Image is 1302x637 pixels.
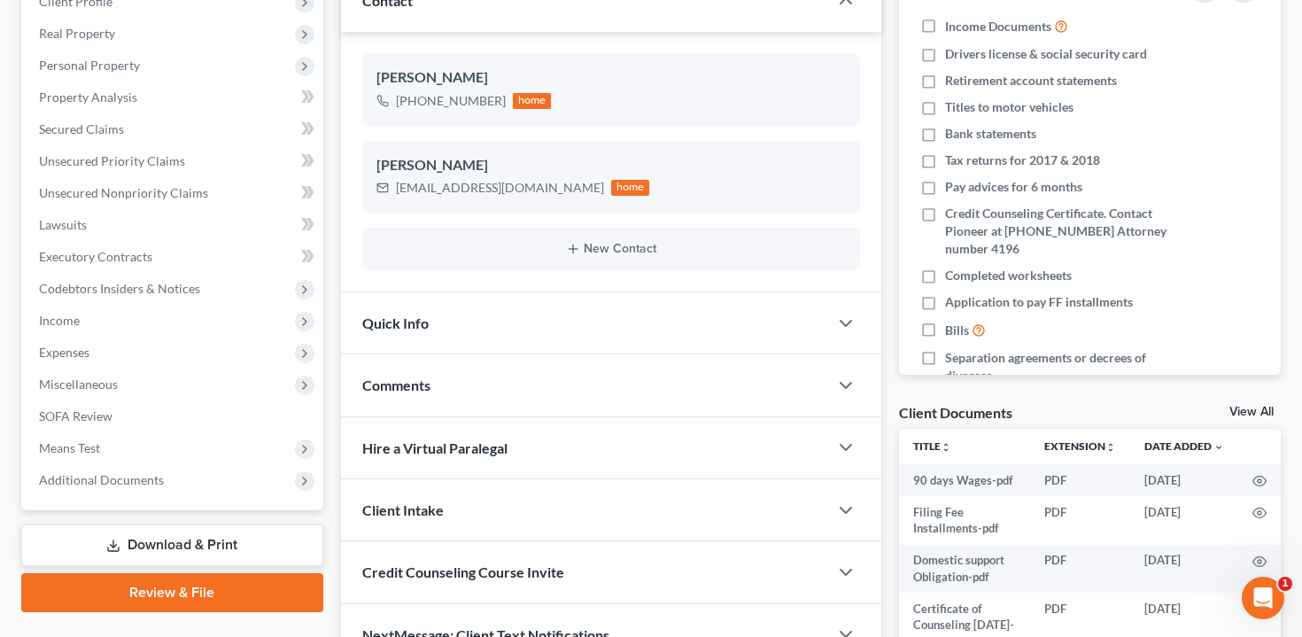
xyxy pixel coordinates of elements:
[1130,496,1238,545] td: [DATE]
[899,496,1030,545] td: Filing Fee Installments-pdf
[39,121,124,136] span: Secured Claims
[1144,439,1224,453] a: Date Added expand_more
[945,349,1170,385] span: Separation agreements or decrees of divorces
[899,403,1012,422] div: Client Documents
[362,501,444,518] span: Client Intake
[25,145,323,177] a: Unsecured Priority Claims
[39,217,87,232] span: Lawsuits
[396,92,506,110] div: [PHONE_NUMBER]
[25,241,323,273] a: Executory Contracts
[39,345,89,360] span: Expenses
[945,267,1072,284] span: Completed worksheets
[39,440,100,455] span: Means Test
[396,179,604,197] div: [EMAIL_ADDRESS][DOMAIN_NAME]
[21,524,323,566] a: Download & Print
[1278,577,1292,591] span: 1
[945,125,1036,143] span: Bank statements
[513,93,552,109] div: home
[1030,496,1130,545] td: PDF
[1044,439,1116,453] a: Extensionunfold_more
[39,281,200,296] span: Codebtors Insiders & Notices
[362,377,430,393] span: Comments
[945,151,1100,169] span: Tax returns for 2017 & 2018
[39,185,208,200] span: Unsecured Nonpriority Claims
[39,408,112,423] span: SOFA Review
[39,472,164,487] span: Additional Documents
[376,242,847,256] button: New Contact
[945,98,1073,116] span: Titles to motor vehicles
[39,58,140,73] span: Personal Property
[39,26,115,41] span: Real Property
[39,153,185,168] span: Unsecured Priority Claims
[941,442,951,453] i: unfold_more
[39,89,137,105] span: Property Analysis
[945,178,1082,196] span: Pay advices for 6 months
[362,439,508,456] span: Hire a Virtual Paralegal
[376,155,847,176] div: [PERSON_NAME]
[362,315,429,331] span: Quick Info
[945,45,1147,63] span: Drivers license & social security card
[1030,464,1130,496] td: PDF
[39,313,80,328] span: Income
[945,205,1170,258] span: Credit Counseling Certificate. Contact Pioneer at [PHONE_NUMBER] Attorney number 4196
[1030,545,1130,594] td: PDF
[39,377,118,392] span: Miscellaneous
[25,177,323,209] a: Unsecured Nonpriority Claims
[39,249,152,264] span: Executory Contracts
[1130,464,1238,496] td: [DATE]
[25,82,323,113] a: Property Analysis
[25,113,323,145] a: Secured Claims
[945,293,1133,311] span: Application to pay FF installments
[913,439,951,453] a: Titleunfold_more
[25,209,323,241] a: Lawsuits
[362,563,564,580] span: Credit Counseling Course Invite
[899,464,1030,496] td: 90 days Wages-pdf
[376,67,847,89] div: [PERSON_NAME]
[1130,545,1238,594] td: [DATE]
[611,180,650,196] div: home
[1213,442,1224,453] i: expand_more
[25,400,323,432] a: SOFA Review
[945,72,1117,89] span: Retirement account statements
[1242,577,1284,619] iframe: Intercom live chat
[945,18,1051,35] span: Income Documents
[1229,406,1274,418] a: View All
[1105,442,1116,453] i: unfold_more
[899,545,1030,594] td: Domestic support Obligation-pdf
[21,573,323,612] a: Review & File
[945,322,969,339] span: Bills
